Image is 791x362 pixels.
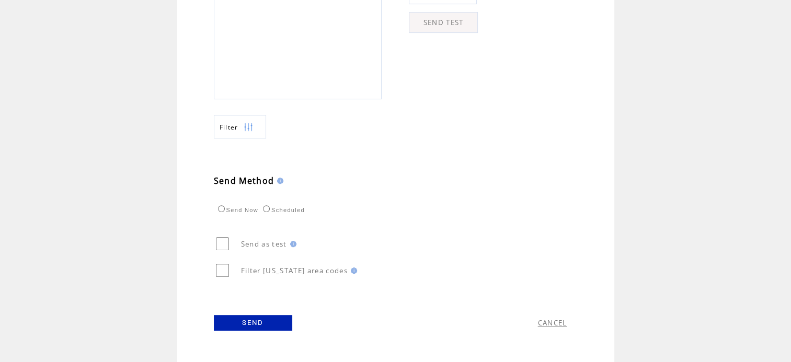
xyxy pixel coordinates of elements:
[220,123,238,132] span: Show filters
[260,207,305,213] label: Scheduled
[263,205,270,212] input: Scheduled
[214,315,292,331] a: SEND
[241,266,348,275] span: Filter [US_STATE] area codes
[218,205,225,212] input: Send Now
[274,178,283,184] img: help.gif
[287,241,296,247] img: help.gif
[215,207,258,213] label: Send Now
[214,175,274,186] span: Send Method
[409,12,478,33] a: SEND TEST
[244,115,253,139] img: filters.png
[214,115,266,138] a: Filter
[538,318,567,328] a: CANCEL
[348,267,357,274] img: help.gif
[241,239,287,249] span: Send as test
